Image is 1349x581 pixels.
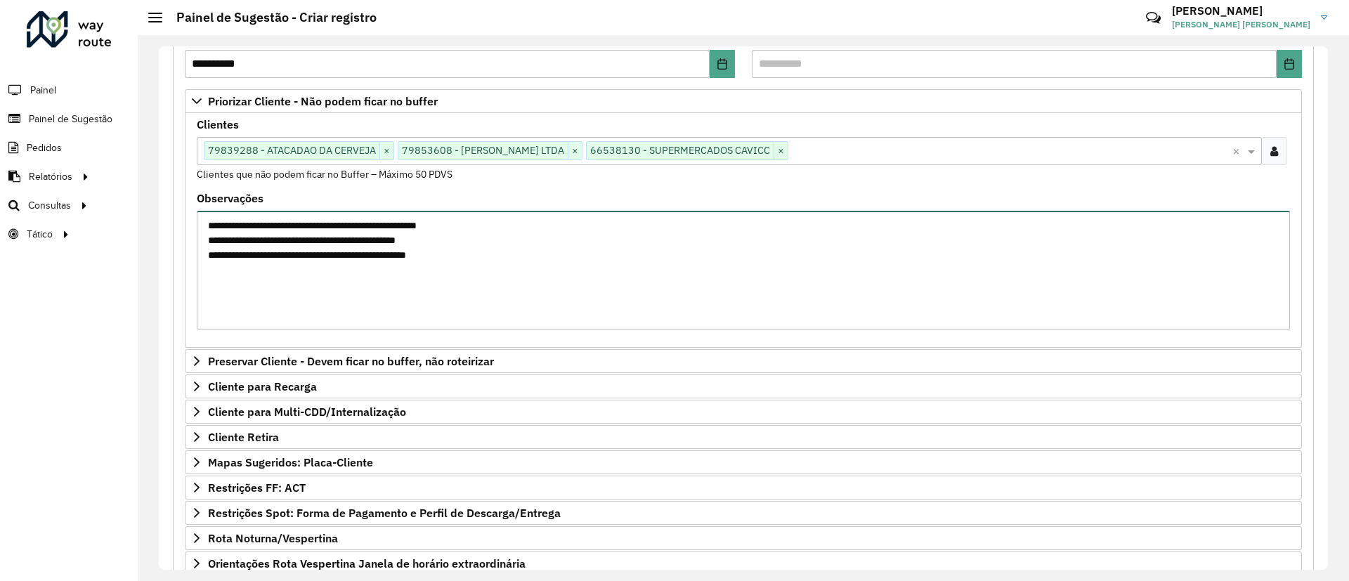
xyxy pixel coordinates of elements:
[204,142,379,159] span: 79839288 - ATACADAO DA CERVEJA
[208,533,338,544] span: Rota Noturna/Vespertina
[28,198,71,213] span: Consultas
[208,431,279,443] span: Cliente Retira
[27,227,53,242] span: Tático
[197,168,452,181] small: Clientes que não podem ficar no Buffer – Máximo 50 PDVS
[208,381,317,392] span: Cliente para Recarga
[587,142,774,159] span: 66538130 - SUPERMERCADOS CAVICC
[568,143,582,159] span: ×
[208,406,406,417] span: Cliente para Multi-CDD/Internalização
[1172,18,1310,31] span: [PERSON_NAME] [PERSON_NAME]
[185,113,1302,348] div: Priorizar Cliente - Não podem ficar no buffer
[208,355,494,367] span: Preservar Cliente - Devem ficar no buffer, não roteirizar
[185,400,1302,424] a: Cliente para Multi-CDD/Internalização
[398,142,568,159] span: 79853608 - [PERSON_NAME] LTDA
[185,89,1302,113] a: Priorizar Cliente - Não podem ficar no buffer
[29,112,112,126] span: Painel de Sugestão
[208,558,526,569] span: Orientações Rota Vespertina Janela de horário extraordinária
[185,425,1302,449] a: Cliente Retira
[185,501,1302,525] a: Restrições Spot: Forma de Pagamento e Perfil de Descarga/Entrega
[185,526,1302,550] a: Rota Noturna/Vespertina
[197,116,239,133] label: Clientes
[1172,4,1310,18] h3: [PERSON_NAME]
[1277,50,1302,78] button: Choose Date
[208,96,438,107] span: Priorizar Cliente - Não podem ficar no buffer
[185,349,1302,373] a: Preservar Cliente - Devem ficar no buffer, não roteirizar
[197,190,263,207] label: Observações
[185,374,1302,398] a: Cliente para Recarga
[30,83,56,98] span: Painel
[208,482,306,493] span: Restrições FF: ACT
[185,476,1302,500] a: Restrições FF: ACT
[185,551,1302,575] a: Orientações Rota Vespertina Janela de horário extraordinária
[162,10,377,25] h2: Painel de Sugestão - Criar registro
[27,141,62,155] span: Pedidos
[208,457,373,468] span: Mapas Sugeridos: Placa-Cliente
[710,50,735,78] button: Choose Date
[1232,143,1244,159] span: Clear all
[1138,3,1168,33] a: Contato Rápido
[379,143,393,159] span: ×
[208,507,561,518] span: Restrições Spot: Forma de Pagamento e Perfil de Descarga/Entrega
[29,169,72,184] span: Relatórios
[774,143,788,159] span: ×
[185,450,1302,474] a: Mapas Sugeridos: Placa-Cliente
